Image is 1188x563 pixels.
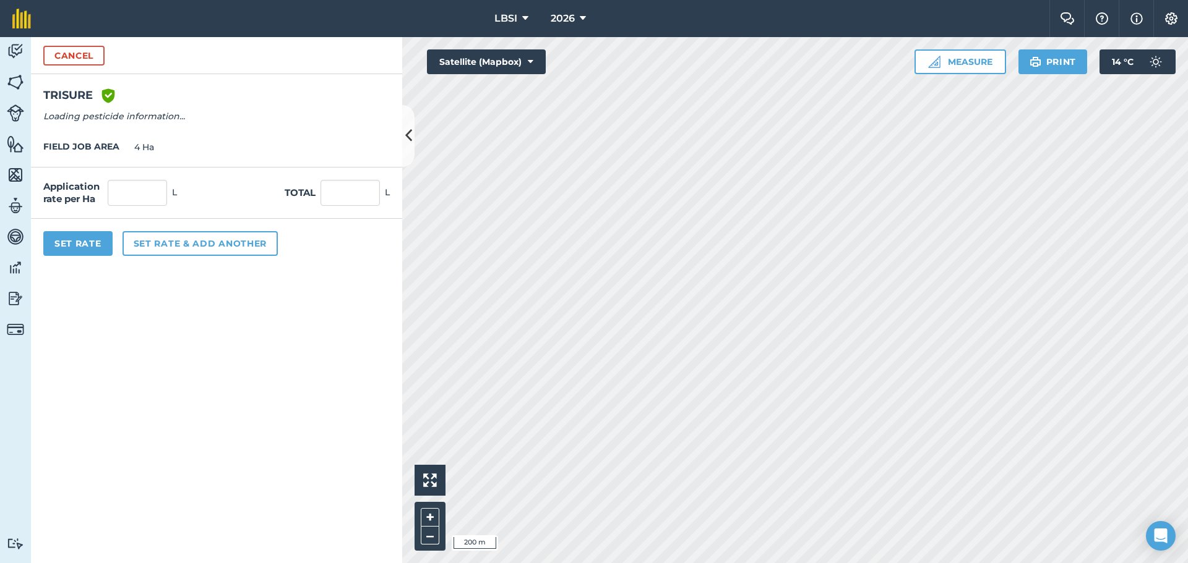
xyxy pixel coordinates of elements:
button: Print [1018,49,1088,74]
img: svg+xml;base64,PD94bWwgdmVyc2lvbj0iMS4wIiBlbmNvZGluZz0idXRmLTgiPz4KPCEtLSBHZW5lcmF0b3I6IEFkb2JlIE... [7,289,24,308]
img: Four arrows, one pointing top left, one top right, one bottom right and the last bottom left [423,473,437,487]
img: svg+xml;base64,PHN2ZyB4bWxucz0iaHR0cDovL3d3dy53My5vcmcvMjAwMC9zdmciIHdpZHRoPSIxOSIgaGVpZ2h0PSIyNC... [1030,54,1041,69]
div: Open Intercom Messenger [1146,521,1176,551]
span: 2026 [551,11,575,26]
button: Set rate & add another [123,231,278,256]
img: A question mark icon [1095,12,1109,25]
img: svg+xml;base64,PD94bWwgdmVyc2lvbj0iMS4wIiBlbmNvZGluZz0idXRmLTgiPz4KPCEtLSBHZW5lcmF0b3I6IEFkb2JlIE... [1143,49,1168,74]
img: svg+xml;base64,PD94bWwgdmVyc2lvbj0iMS4wIiBlbmNvZGluZz0idXRmLTgiPz4KPCEtLSBHZW5lcmF0b3I6IEFkb2JlIE... [7,42,24,61]
img: svg+xml;base64,PD94bWwgdmVyc2lvbj0iMS4wIiBlbmNvZGluZz0idXRmLTgiPz4KPCEtLSBHZW5lcmF0b3I6IEFkb2JlIE... [7,258,24,277]
button: – [421,527,439,544]
img: A cog icon [1164,12,1179,25]
img: svg+xml;base64,PHN2ZyB4bWxucz0iaHR0cDovL3d3dy53My5vcmcvMjAwMC9zdmciIHdpZHRoPSI1NiIgaGVpZ2h0PSI2MC... [7,166,24,184]
img: svg+xml;base64,PD94bWwgdmVyc2lvbj0iMS4wIiBlbmNvZGluZz0idXRmLTgiPz4KPCEtLSBHZW5lcmF0b3I6IEFkb2JlIE... [7,104,24,122]
span: LBSI [494,11,517,26]
label: FIELD JOB AREA [43,140,119,154]
img: svg+xml;base64,PD94bWwgdmVyc2lvbj0iMS4wIiBlbmNvZGluZz0idXRmLTgiPz4KPCEtLSBHZW5lcmF0b3I6IEFkb2JlIE... [7,321,24,338]
img: svg+xml;base64,PD94bWwgdmVyc2lvbj0iMS4wIiBlbmNvZGluZz0idXRmLTgiPz4KPCEtLSBHZW5lcmF0b3I6IEFkb2JlIE... [7,197,24,215]
label: Total [285,185,316,200]
button: Satellite (Mapbox) [427,49,546,74]
span: L [172,185,177,199]
img: Two speech bubbles overlapping with the left bubble in the forefront [1060,12,1075,25]
button: Set Rate [43,231,113,256]
span: 4 Ha [134,140,154,154]
span: 14 ° C [1112,49,1134,74]
img: svg+xml;base64,PD94bWwgdmVyc2lvbj0iMS4wIiBlbmNvZGluZz0idXRmLTgiPz4KPCEtLSBHZW5lcmF0b3I6IEFkb2JlIE... [7,227,24,246]
img: fieldmargin Logo [12,9,31,28]
img: svg+xml;base64,PD94bWwgdmVyc2lvbj0iMS4wIiBlbmNvZGluZz0idXRmLTgiPz4KPCEtLSBHZW5lcmF0b3I6IEFkb2JlIE... [7,538,24,549]
em: Loading pesticide information... [43,111,185,122]
label: Application rate per Ha [43,180,103,205]
img: svg+xml;base64,PHN2ZyB4bWxucz0iaHR0cDovL3d3dy53My5vcmcvMjAwMC9zdmciIHdpZHRoPSI1NiIgaGVpZ2h0PSI2MC... [7,135,24,153]
h2: TRISURE [31,74,402,104]
span: L [385,185,390,199]
button: Measure [915,49,1006,74]
img: svg+xml;base64,PHN2ZyB4bWxucz0iaHR0cDovL3d3dy53My5vcmcvMjAwMC9zdmciIHdpZHRoPSI1NiIgaGVpZ2h0PSI2MC... [7,73,24,91]
button: 14 °C [1100,49,1176,74]
button: + [421,508,439,527]
img: Ruler icon [928,56,940,68]
button: Cancel [43,46,105,66]
img: svg+xml;base64,PHN2ZyB4bWxucz0iaHR0cDovL3d3dy53My5vcmcvMjAwMC9zdmciIHdpZHRoPSIxNyIgaGVpZ2h0PSIxNy... [1130,11,1143,26]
